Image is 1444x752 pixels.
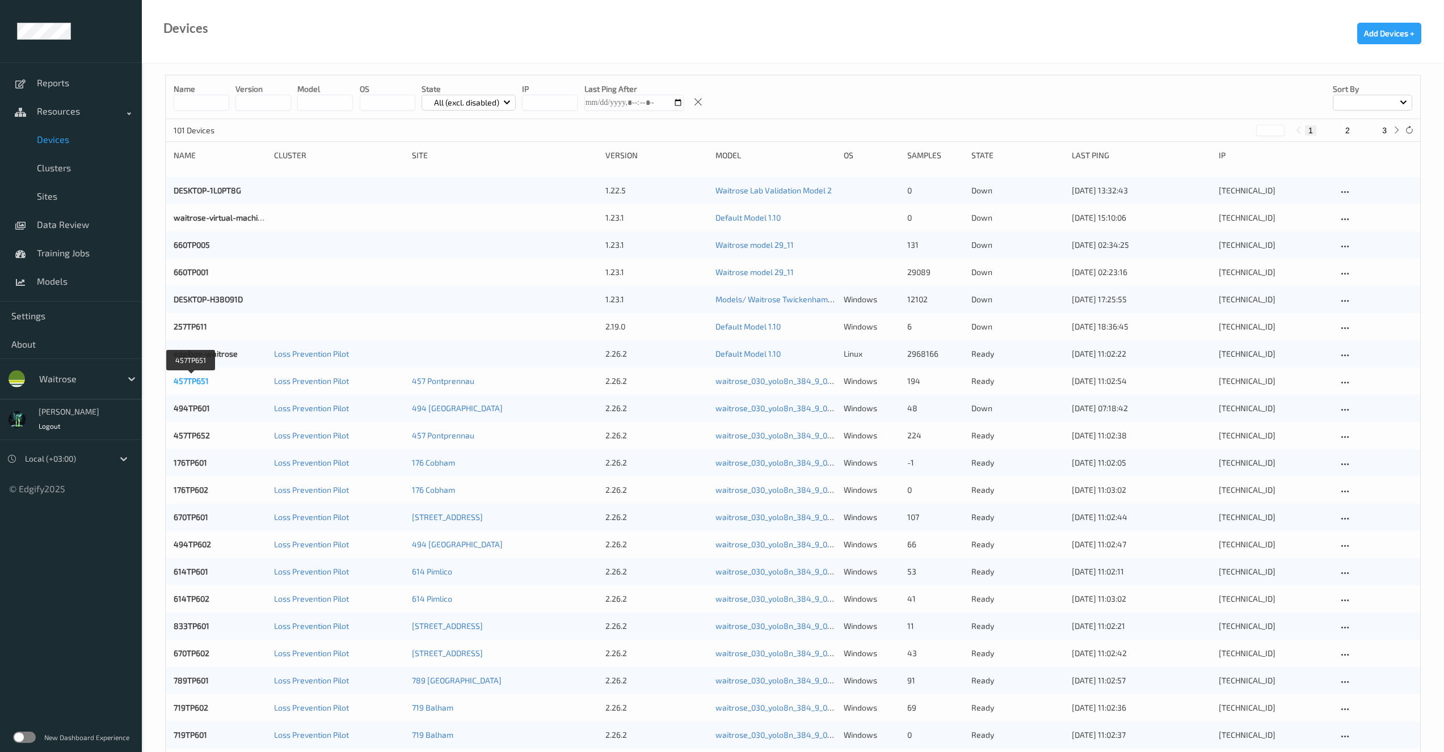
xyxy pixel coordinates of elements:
p: down [971,212,1064,223]
div: 69 [907,702,963,713]
div: 2.26.2 [605,593,708,605]
a: waitrose_030_yolo8n_384_9_07_25 [715,703,844,712]
div: [DATE] 11:02:22 [1072,348,1211,360]
div: 107 [907,512,963,523]
div: [DATE] 11:02:42 [1072,648,1211,659]
div: [TECHNICAL_ID] [1219,267,1330,278]
a: waitrose_030_yolo8n_384_9_07_25 [715,403,844,413]
a: waitrose-virtual-machine [174,213,267,222]
a: 670TP602 [174,648,209,658]
a: 176TP601 [174,458,207,467]
div: [TECHNICAL_ID] [1219,457,1330,468]
div: [TECHNICAL_ID] [1219,484,1330,496]
p: ready [971,348,1064,360]
a: Loss Prevention Pilot [274,458,349,467]
a: waitrose_030_yolo8n_384_9_07_25 [715,648,844,658]
div: 6 [907,321,963,332]
a: 457 Pontprennau [412,430,474,440]
p: down [971,267,1064,278]
a: [STREET_ADDRESS] [412,512,483,522]
a: 670TP601 [174,512,208,522]
p: State [422,83,516,95]
a: 176 Cobham [412,485,455,495]
div: [DATE] 11:03:02 [1072,484,1211,496]
div: 53 [907,566,963,577]
div: [DATE] 02:34:25 [1072,239,1211,251]
div: State [971,150,1064,161]
div: 2.26.2 [605,539,708,550]
div: [DATE] 11:02:38 [1072,430,1211,441]
div: 2.26.2 [605,729,708,741]
div: 2.26.2 [605,620,708,632]
button: 2 [1342,125,1353,136]
div: 91 [907,675,963,686]
a: Models/ Waitrose Twickenham BLIR Trial Final Mode Config 6 [715,294,936,304]
p: linux [844,348,899,360]
div: 224 [907,430,963,441]
a: 660TP005 [174,240,210,250]
a: waitrose_030_yolo8n_384_9_07_25 [715,621,844,631]
div: [DATE] 02:23:16 [1072,267,1211,278]
p: ready [971,648,1064,659]
p: ready [971,484,1064,496]
div: 1.23.1 [605,267,708,278]
p: windows [844,430,899,441]
a: 176TP602 [174,485,208,495]
a: 614TP601 [174,567,208,576]
a: Loss Prevention Pilot [274,485,349,495]
div: 29089 [907,267,963,278]
a: waitrose_030_yolo8n_384_9_07_25 [715,567,844,576]
p: windows [844,593,899,605]
div: [DATE] 11:02:44 [1072,512,1211,523]
div: [DATE] 11:03:02 [1072,593,1211,605]
a: 614 Pimlico [412,594,452,603]
div: [TECHNICAL_ID] [1219,185,1330,196]
div: [DATE] 11:02:36 [1072,702,1211,713]
div: Name [174,150,266,161]
p: down [971,403,1064,414]
div: 2.26.2 [605,457,708,468]
div: 2.19.0 [605,321,708,332]
div: [DATE] 11:02:37 [1072,729,1211,741]
p: ready [971,512,1064,523]
a: 457TP652 [174,430,210,440]
a: Waitrose model 29_11 [715,267,794,277]
div: 2.26.2 [605,403,708,414]
a: 494 [GEOGRAPHIC_DATA] [412,539,503,549]
div: Cluster [274,150,404,161]
a: waitrose_030_yolo8n_384_9_07_25 [715,539,844,549]
a: 494 [GEOGRAPHIC_DATA] [412,403,503,413]
div: [DATE] 11:02:57 [1072,675,1211,686]
div: Samples [907,150,963,161]
p: windows [844,403,899,414]
a: 614 Pimlico [412,567,452,576]
div: OS [844,150,899,161]
p: ready [971,593,1064,605]
div: [TECHNICAL_ID] [1219,729,1330,741]
a: waitrose_030_yolo8n_384_9_07_25 [715,730,844,740]
p: ready [971,457,1064,468]
p: windows [844,512,899,523]
div: [TECHNICAL_ID] [1219,430,1330,441]
p: windows [844,648,899,659]
a: 719TP602 [174,703,208,712]
a: [STREET_ADDRESS] [412,648,483,658]
div: [TECHNICAL_ID] [1219,702,1330,713]
div: [TECHNICAL_ID] [1219,403,1330,414]
a: Loss Prevention Pilot [274,349,349,358]
div: ip [1219,150,1330,161]
p: down [971,294,1064,305]
a: waitrose_030_yolo8n_384_9_07_25 [715,376,844,386]
a: 494TP602 [174,539,211,549]
div: -1 [907,457,963,468]
p: Name [174,83,229,95]
a: 789TP601 [174,675,209,685]
a: Loss Prevention Pilot [274,594,349,603]
a: 719TP601 [174,730,207,740]
p: ready [971,566,1064,577]
p: windows [844,620,899,632]
p: windows [844,375,899,387]
div: 131 [907,239,963,251]
a: DESKTOP-1L0PT8G [174,185,241,195]
div: [DATE] 11:02:54 [1072,375,1211,387]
